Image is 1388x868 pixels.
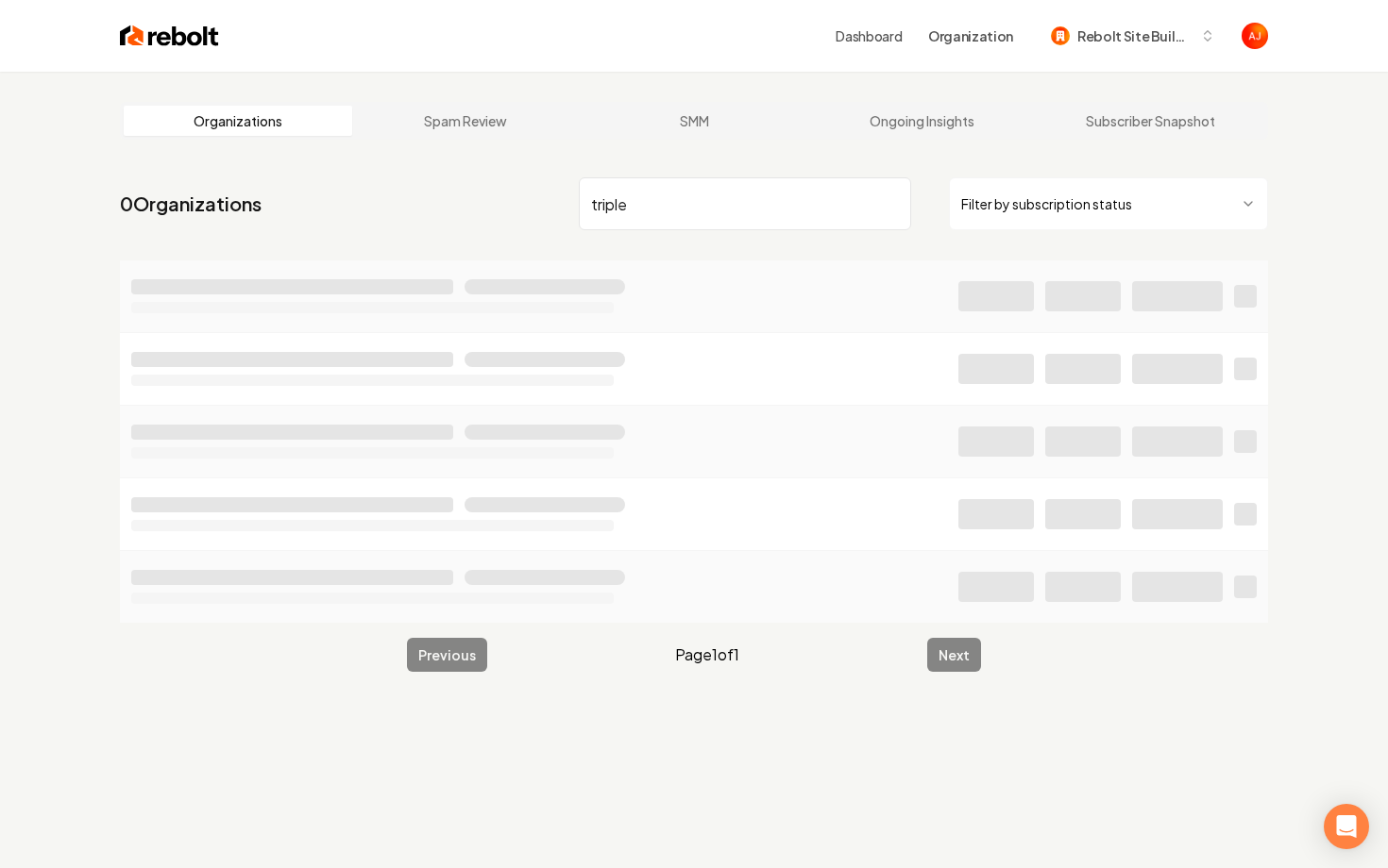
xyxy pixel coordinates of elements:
button: Open user button [1242,23,1268,49]
a: Spam Review [352,106,581,136]
a: 0Organizations [120,191,262,217]
span: Page 1 of 1 [675,643,739,666]
a: Dashboard [836,26,902,45]
button: Organization [917,19,1024,53]
a: Ongoing Insights [808,106,1037,136]
div: Open Intercom Messenger [1324,804,1369,849]
a: SMM [580,106,808,136]
a: Organizations [124,106,352,136]
a: Subscriber Snapshot [1036,106,1264,136]
img: Rebolt Site Builder [1051,26,1070,45]
input: Search by name or ID [579,177,911,230]
img: Rebolt Logo [120,23,219,49]
span: Rebolt Site Builder [1077,26,1193,46]
img: Austin Jellison [1242,23,1268,49]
